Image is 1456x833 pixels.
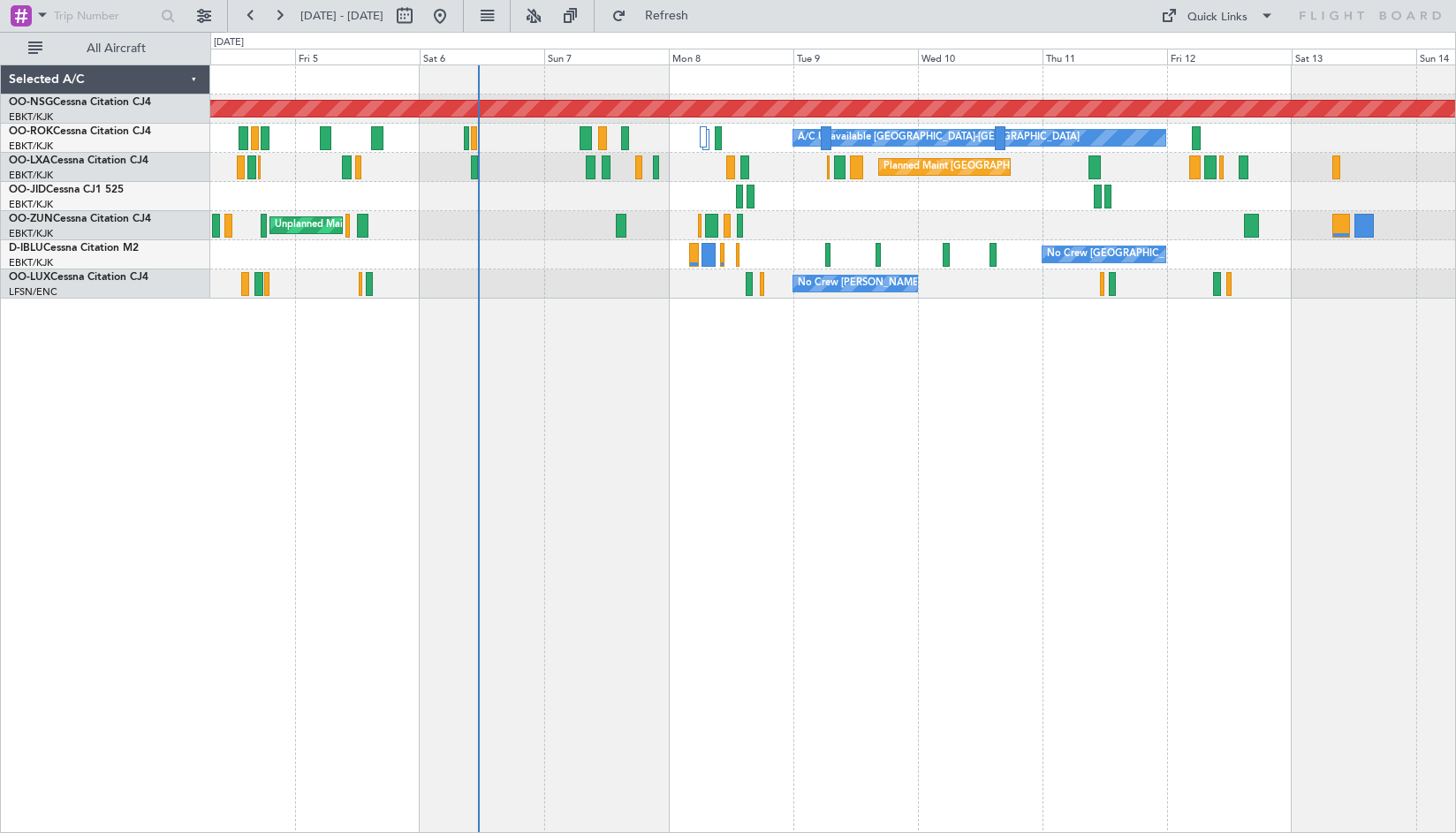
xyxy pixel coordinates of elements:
a: EBKT/KJK [9,198,53,211]
div: Tue 9 [793,49,918,64]
span: OO-ROK [9,126,53,137]
div: Thu 11 [1043,49,1167,64]
input: Trip Number [54,3,155,29]
div: Fri 12 [1167,49,1292,64]
a: EBKT/KJK [9,169,53,182]
div: No Crew [PERSON_NAME] ([PERSON_NAME]) [798,270,1010,297]
a: OO-ROKCessna Citation CJ4 [9,126,151,137]
span: OO-JID [9,185,46,195]
button: Quick Links [1152,2,1283,30]
span: OO-ZUN [9,214,53,224]
a: LFSN/ENC [9,285,57,299]
div: [DATE] [214,35,244,50]
a: OO-NSGCessna Citation CJ4 [9,97,151,108]
div: Wed 10 [918,49,1043,64]
div: A/C Unavailable [GEOGRAPHIC_DATA]-[GEOGRAPHIC_DATA] [798,125,1080,151]
a: EBKT/KJK [9,256,53,269]
span: OO-NSG [9,97,53,108]
div: Thu 4 [171,49,295,64]
button: All Aircraft [19,34,192,63]
div: Quick Links [1187,9,1247,27]
span: [DATE] - [DATE] [300,8,383,24]
span: OO-LUX [9,272,50,283]
a: OO-JIDCessna CJ1 525 [9,185,124,195]
div: Sat 6 [420,49,544,64]
span: All Aircraft [46,42,186,55]
div: Sun 7 [544,49,669,64]
a: EBKT/KJK [9,110,53,124]
span: OO-LXA [9,155,50,166]
a: EBKT/KJK [9,227,53,240]
span: D-IBLU [9,243,43,254]
div: Planned Maint [GEOGRAPHIC_DATA] ([GEOGRAPHIC_DATA] National) [883,154,1203,180]
button: Refresh [603,2,709,30]
div: Unplanned Maint [GEOGRAPHIC_DATA] ([GEOGRAPHIC_DATA]) [275,212,565,239]
a: OO-LXACessna Citation CJ4 [9,155,148,166]
div: No Crew [GEOGRAPHIC_DATA] ([GEOGRAPHIC_DATA] National) [1047,241,1343,268]
div: Fri 5 [295,49,420,64]
div: Sat 13 [1292,49,1416,64]
a: OO-ZUNCessna Citation CJ4 [9,214,151,224]
span: Refresh [630,10,704,22]
a: EBKT/KJK [9,140,53,153]
a: D-IBLUCessna Citation M2 [9,243,139,254]
div: Mon 8 [669,49,793,64]
a: OO-LUXCessna Citation CJ4 [9,272,148,283]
